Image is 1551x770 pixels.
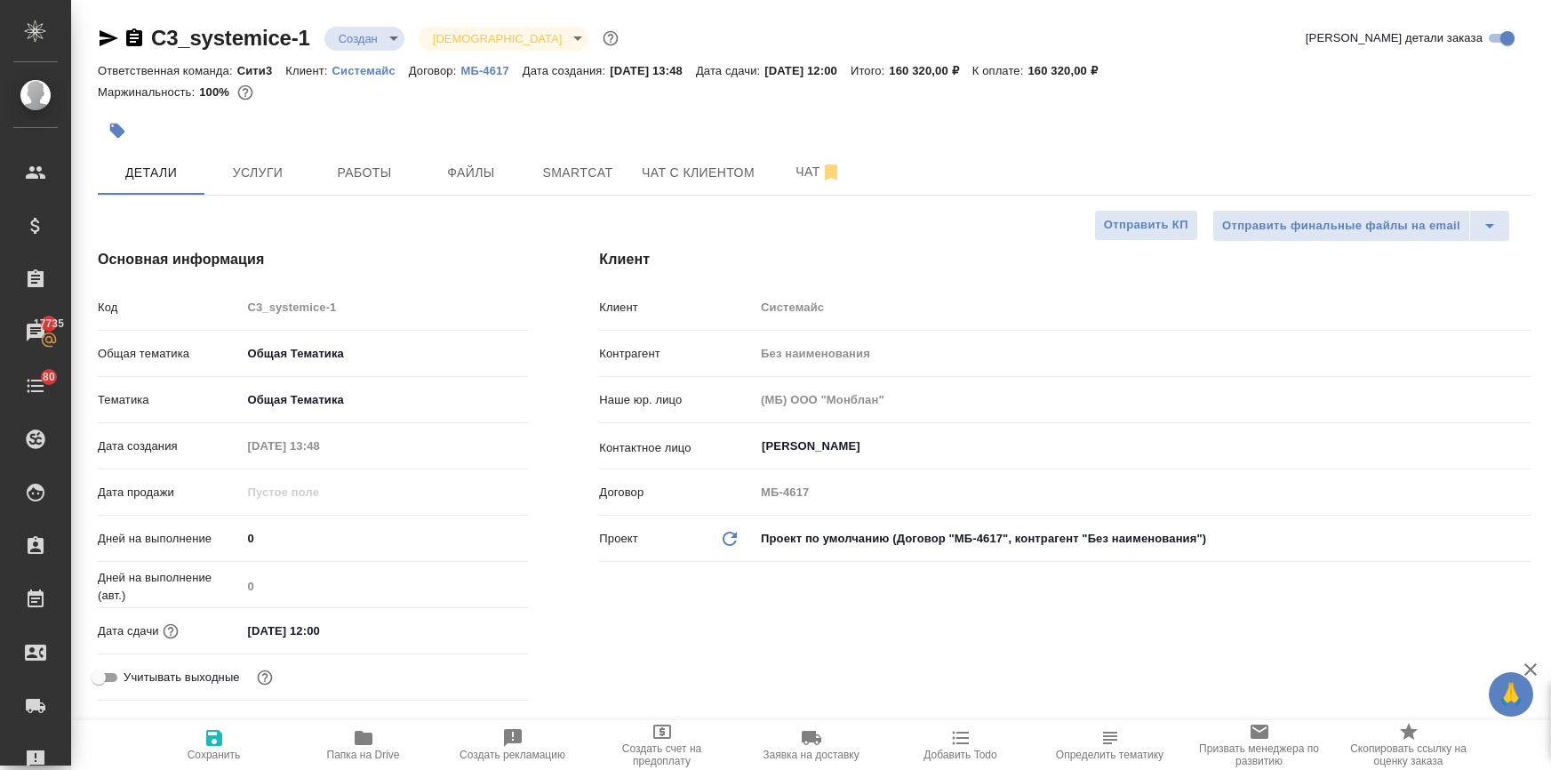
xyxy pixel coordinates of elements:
input: Пустое поле [241,573,528,599]
div: Создан [419,27,588,51]
button: Отправить финальные файлы на email [1212,210,1470,242]
input: Пустое поле [755,341,1531,366]
p: Маржинальность: [98,85,199,99]
span: Папка на Drive [327,749,400,761]
input: Пустое поле [241,479,396,505]
span: 17735 [23,315,75,333]
span: Отправить КП [1104,215,1188,236]
span: Услуги [215,162,300,184]
p: Клиент: [285,64,332,77]
div: Общая Тематика [241,339,528,369]
p: Сити3 [237,64,286,77]
div: Общая Тематика [241,385,528,415]
p: Итого: [851,64,889,77]
svg: Отписаться [820,162,842,183]
button: Определить тематику [1035,720,1185,770]
p: Дата продажи [98,484,241,501]
a: 80 [4,364,67,408]
p: Контрагент [599,345,755,363]
span: 80 [32,368,66,386]
button: Если добавить услуги и заполнить их объемом, то дата рассчитается автоматически [159,620,182,643]
p: К оплате: [972,64,1028,77]
button: Заявка на доставку [737,720,886,770]
span: Детали [108,162,194,184]
span: Заявка на доставку [763,749,859,761]
p: Системайс [332,64,409,77]
span: Учитывать выходные [124,669,240,686]
p: Наше юр. лицо [599,391,755,409]
button: [DEMOGRAPHIC_DATA] [428,31,567,46]
button: Добавить тэг [98,111,137,150]
a: C3_systemice-1 [151,26,310,50]
div: split button [1212,210,1510,242]
span: Добавить Todo [923,749,996,761]
p: Клиент [599,299,755,317]
p: Тематика [98,391,241,409]
p: МБ-4617 [460,64,522,77]
input: ✎ Введи что-нибудь [241,525,528,551]
button: Выбери, если сб и вс нужно считать рабочими днями для выполнения заказа. [253,666,276,689]
input: Пустое поле [241,294,528,320]
button: Добавить Todo [886,720,1035,770]
div: Создан [324,27,404,51]
p: Контактное лицо [599,439,755,457]
button: Создан [333,31,383,46]
button: Папка на Drive [289,720,438,770]
input: Пустое поле [241,433,396,459]
span: Отправить финальные файлы на email [1222,216,1460,237]
a: МБ-4617 [460,62,522,77]
p: Дней на выполнение (авт.) [98,569,241,605]
button: 0.00 RUB; [234,81,257,104]
button: Сохранить [140,720,289,770]
input: Пустое поле [755,479,1531,505]
span: Создать рекламацию [460,749,565,761]
p: 160 320,00 ₽ [889,64,971,77]
button: Open [1522,445,1525,448]
p: [DATE] 13:48 [610,64,696,77]
p: Ответственная команда: [98,64,237,77]
span: [PERSON_NAME] детали заказа [1306,29,1483,47]
span: Файлы [428,162,514,184]
button: 🙏 [1489,672,1533,717]
p: Код [98,299,241,317]
button: Создать счет на предоплату [588,720,737,770]
input: ✎ Введи что-нибудь [241,618,396,644]
input: Пустое поле [755,294,1531,320]
button: Отправить КП [1094,210,1198,241]
p: Общая тематика [98,345,241,363]
p: Дата создания: [523,64,610,77]
button: Создать рекламацию [438,720,588,770]
h4: Клиент [599,249,1531,270]
p: Договор: [409,64,461,77]
h4: Основная информация [98,249,528,270]
p: Дата сдачи [98,622,159,640]
p: [DATE] 12:00 [764,64,851,77]
p: Проект [599,530,638,548]
span: Чат [776,161,861,183]
p: Дней на выполнение [98,530,241,548]
span: Smartcat [535,162,620,184]
button: Призвать менеджера по развитию [1185,720,1334,770]
span: Работы [322,162,407,184]
input: Пустое поле [755,387,1531,413]
span: Сохранить [188,749,241,761]
div: Проект по умолчанию (Договор "МБ-4617", контрагент "Без наименования") [755,524,1531,554]
a: Системайс [332,62,409,77]
p: Дата сдачи: [696,64,764,77]
span: Чат с клиентом [642,162,755,184]
button: Скопировать ссылку [124,28,145,49]
a: 17735 [4,310,67,355]
p: Дата создания [98,437,241,455]
span: Создать счет на предоплату [598,742,726,767]
p: 160 320,00 ₽ [1027,64,1110,77]
span: Определить тематику [1056,749,1163,761]
p: Договор [599,484,755,501]
p: 100% [199,85,234,99]
button: Скопировать ссылку для ЯМессенджера [98,28,119,49]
